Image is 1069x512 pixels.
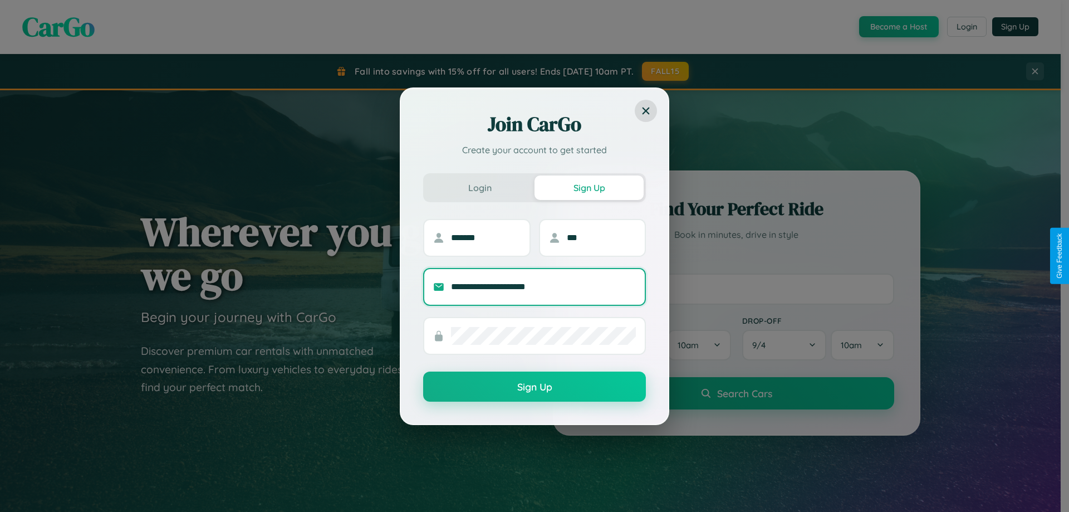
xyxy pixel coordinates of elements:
div: Give Feedback [1056,233,1063,279]
h2: Join CarGo [423,111,646,138]
button: Sign Up [534,175,644,200]
button: Login [425,175,534,200]
button: Sign Up [423,372,646,402]
p: Create your account to get started [423,143,646,157]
